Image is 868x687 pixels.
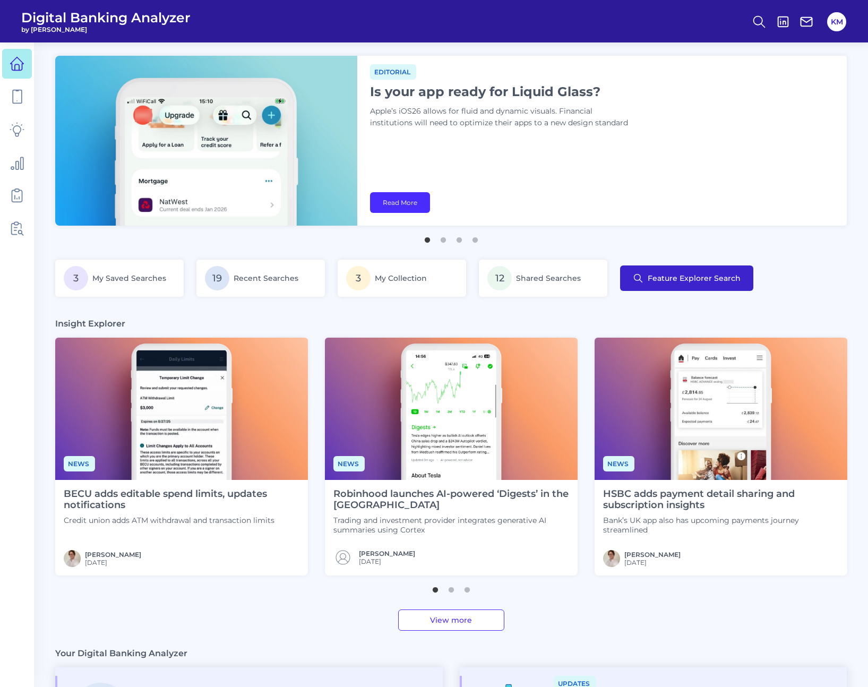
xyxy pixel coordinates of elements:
span: Recent Searches [234,273,298,283]
span: My Saved Searches [92,273,166,283]
span: News [603,456,634,471]
span: 3 [64,266,88,290]
span: Feature Explorer Search [648,274,741,282]
button: KM [827,12,846,31]
a: News [64,458,95,468]
a: 3My Saved Searches [55,260,184,297]
a: Editorial [370,66,416,76]
img: News - Phone (1).png [325,338,578,480]
p: Apple’s iOS26 allows for fluid and dynamic visuals. Financial institutions will need to optimize ... [370,106,635,129]
a: View more [398,609,504,631]
span: News [64,456,95,471]
span: My Collection [375,273,427,283]
button: 3 [462,582,472,592]
a: [PERSON_NAME] [359,549,415,557]
span: 12 [487,266,512,290]
a: News [603,458,634,468]
button: 2 [438,232,449,243]
span: News [333,456,365,471]
span: 3 [346,266,371,290]
a: [PERSON_NAME] [624,551,681,559]
button: 3 [454,232,465,243]
button: Feature Explorer Search [620,265,753,291]
a: News [333,458,365,468]
button: 1 [422,232,433,243]
a: 3My Collection [338,260,466,297]
span: Shared Searches [516,273,581,283]
span: Digital Banking Analyzer [21,10,191,25]
button: 2 [446,582,457,592]
span: [DATE] [359,557,415,565]
h4: HSBC adds payment detail sharing and subscription insights [603,488,839,511]
span: 19 [205,266,229,290]
a: 19Recent Searches [196,260,325,297]
button: 1 [430,582,441,592]
a: 12Shared Searches [479,260,607,297]
p: Credit union adds ATM withdrawal and transaction limits [64,516,299,525]
img: News - Phone (2).png [55,338,308,480]
a: [PERSON_NAME] [85,551,141,559]
span: [DATE] [85,559,141,566]
span: by [PERSON_NAME] [21,25,191,33]
h1: Is your app ready for Liquid Glass? [370,84,635,99]
span: Editorial [370,64,416,80]
p: Bank’s UK app also has upcoming payments journey streamlined [603,516,839,535]
img: bannerImg [55,56,357,226]
h4: Robinhood launches AI-powered ‘Digests’ in the [GEOGRAPHIC_DATA] [333,488,569,511]
p: Trading and investment provider integrates generative AI summaries using Cortex [333,516,569,535]
a: Read More [370,192,430,213]
img: MIchael McCaw [603,550,620,567]
img: MIchael McCaw [64,550,81,567]
h3: Your Digital Banking Analyzer [55,648,187,659]
span: [DATE] [624,559,681,566]
h4: BECU adds editable spend limits, updates notifications [64,488,299,511]
img: News - Phone.png [595,338,847,480]
button: 4 [470,232,480,243]
h3: Insight Explorer [55,318,125,329]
